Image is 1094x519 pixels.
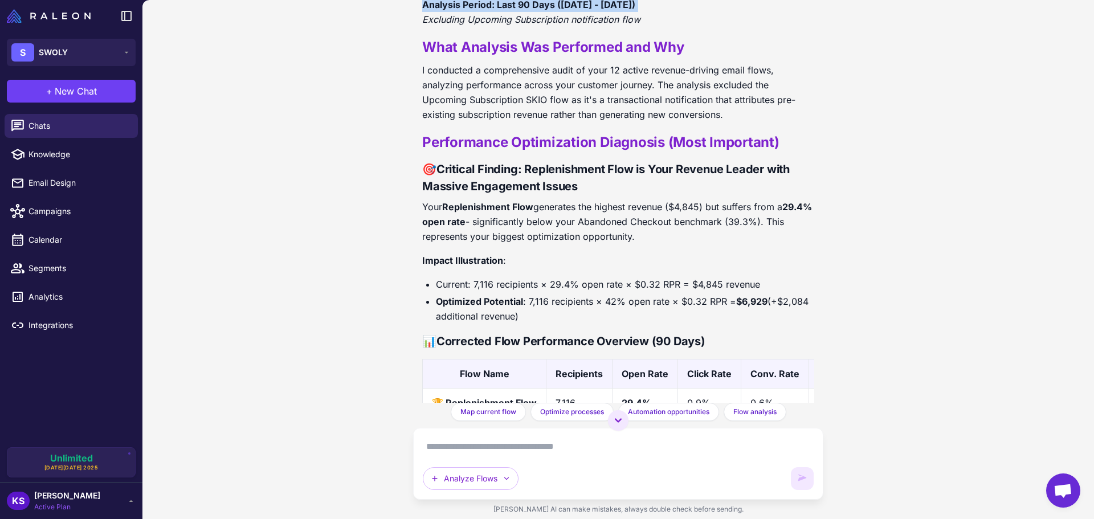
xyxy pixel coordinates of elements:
a: Segments [5,256,138,280]
th: Recipients [546,359,613,389]
button: SSWOLY [7,39,136,66]
strong: Impact Illustration [422,255,503,266]
span: Optimize processes [540,407,604,417]
span: Active Plan [34,502,100,512]
li: : 7,116 recipients × 42% open rate × $0.32 RPR = (+$2,084 additional revenue) [436,294,814,324]
li: Current: 7,116 recipients × 29.4% open rate × $0.32 RPR = $4,845 revenue [436,277,814,292]
a: Knowledge [5,142,138,166]
span: Campaigns [28,205,129,218]
strong: 🏆 Replenishment Flow [432,397,537,408]
h2: Performance Optimization Diagnosis (Most Important) [422,133,814,152]
td: 0.6% [741,389,809,418]
button: Flow analysis [724,403,786,421]
div: S [11,43,34,62]
a: Email Design [5,171,138,195]
th: Open Rate [613,359,678,389]
span: [DATE][DATE] 2025 [44,464,99,472]
button: Analyze Flows [423,467,519,490]
strong: Optimized Potential [436,296,523,307]
p: : [422,253,814,268]
a: Integrations [5,313,138,337]
td: 7,116 [546,389,613,418]
div: Open chat [1046,473,1080,508]
th: Conv. Rate [741,359,809,389]
span: Automation opportunities [628,407,709,417]
span: + [46,84,52,98]
img: Raleon Logo [7,9,91,23]
a: Raleon Logo [7,9,95,23]
span: Unlimited [50,453,93,463]
button: Automation opportunities [618,403,719,421]
span: Knowledge [28,148,129,161]
strong: $6,929 [736,296,768,307]
span: Chats [28,120,129,132]
a: Analytics [5,285,138,309]
button: Optimize processes [530,403,614,421]
th: Click Rate [678,359,741,389]
strong: Corrected Flow Performance Overview (90 Days) [436,334,705,348]
em: Excluding Upcoming Subscription notification flow [422,14,640,25]
span: Calendar [28,234,129,246]
h3: 🎯 [422,161,814,195]
span: [PERSON_NAME] [34,489,100,502]
th: Flow Name [423,359,546,389]
button: +New Chat [7,80,136,103]
a: Calendar [5,228,138,252]
td: 0.9% [678,389,741,418]
div: KS [7,492,30,510]
div: [PERSON_NAME] AI can make mistakes, always double check before sending. [413,500,823,519]
span: Email Design [28,177,129,189]
span: Segments [28,262,129,275]
p: I conducted a comprehensive audit of your 12 active revenue-driving email flows, analyzing perfor... [422,63,814,122]
span: Map current flow [460,407,516,417]
span: SWOLY [39,46,68,59]
span: Analytics [28,291,129,303]
p: Your generates the highest revenue ($4,845) but suffers from a - significantly below your Abandon... [422,199,814,244]
strong: Replenishment Flow [442,201,533,212]
button: Map current flow [451,403,526,421]
strong: 29.4% [622,397,651,408]
th: Revenue/Recipient [809,359,914,389]
h2: What Analysis Was Performed and Why [422,38,814,56]
h3: 📊 [422,333,814,350]
span: Flow analysis [733,407,777,417]
strong: Critical Finding: Replenishment Flow is Your Revenue Leader with Massive Engagement Issues [422,162,790,193]
span: New Chat [55,84,97,98]
a: Chats [5,114,138,138]
a: Campaigns [5,199,138,223]
span: Integrations [28,319,129,332]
